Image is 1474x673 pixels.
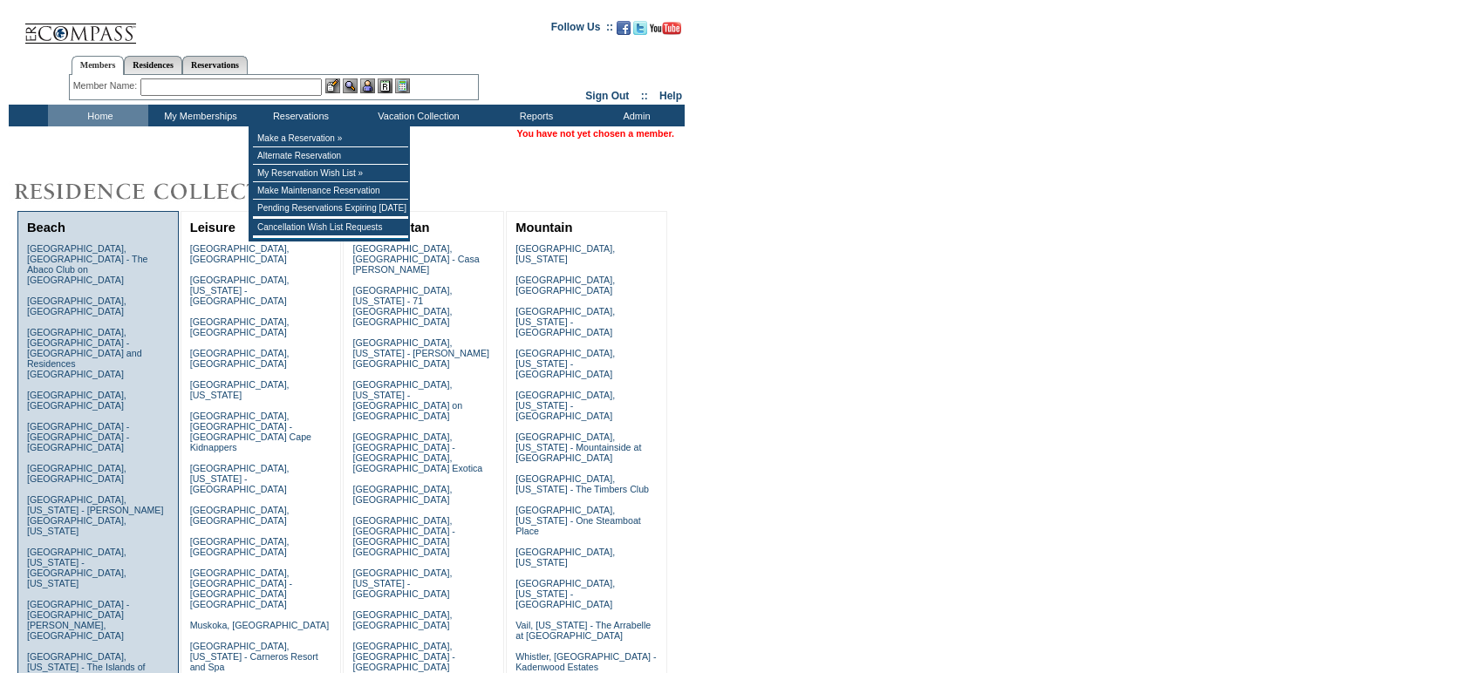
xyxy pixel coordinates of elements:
a: [GEOGRAPHIC_DATA], [GEOGRAPHIC_DATA] [190,243,290,264]
td: Admin [584,105,685,126]
td: Reservations [249,105,349,126]
a: [GEOGRAPHIC_DATA], [GEOGRAPHIC_DATA] [27,390,126,411]
div: Member Name: [73,78,140,93]
a: Reservations [182,56,248,74]
td: Make a Reservation » [253,130,408,147]
td: Vacation Collection [349,105,484,126]
a: [GEOGRAPHIC_DATA], [US_STATE] - [GEOGRAPHIC_DATA] [515,348,615,379]
td: Follow Us :: [551,19,613,40]
td: Make Maintenance Reservation [253,182,408,200]
img: b_calculator.gif [395,78,410,93]
a: [GEOGRAPHIC_DATA], [GEOGRAPHIC_DATA] - [GEOGRAPHIC_DATA] [GEOGRAPHIC_DATA] [190,568,292,609]
img: i.gif [9,26,23,27]
a: [GEOGRAPHIC_DATA], [US_STATE] - [GEOGRAPHIC_DATA] [515,578,615,609]
a: [GEOGRAPHIC_DATA] - [GEOGRAPHIC_DATA][PERSON_NAME], [GEOGRAPHIC_DATA] [27,599,129,641]
a: Members [72,56,125,75]
a: Mountain [515,221,572,235]
a: Become our fan on Facebook [617,26,631,37]
a: [GEOGRAPHIC_DATA] - [GEOGRAPHIC_DATA] - [GEOGRAPHIC_DATA] [27,421,129,452]
img: Become our fan on Facebook [617,21,631,35]
img: Impersonate [360,78,375,93]
a: Leisure [190,221,235,235]
td: Cancellation Wish List Requests [253,219,408,236]
img: Follow us on Twitter [633,21,647,35]
a: [GEOGRAPHIC_DATA], [GEOGRAPHIC_DATA] [352,609,452,630]
a: Muskoka, [GEOGRAPHIC_DATA] [190,620,329,630]
a: [GEOGRAPHIC_DATA], [GEOGRAPHIC_DATA] [190,505,290,526]
a: [GEOGRAPHIC_DATA], [US_STATE] - [GEOGRAPHIC_DATA], [US_STATE] [27,547,126,588]
td: My Reservation Wish List » [253,165,408,182]
a: [GEOGRAPHIC_DATA], [US_STATE] - [GEOGRAPHIC_DATA] [190,275,290,306]
img: Reservations [378,78,392,93]
a: Subscribe to our YouTube Channel [650,26,681,37]
a: [GEOGRAPHIC_DATA], [GEOGRAPHIC_DATA] - [GEOGRAPHIC_DATA] [GEOGRAPHIC_DATA] [352,515,454,557]
img: Subscribe to our YouTube Channel [650,22,681,35]
a: [GEOGRAPHIC_DATA], [US_STATE] [515,243,615,264]
span: You have not yet chosen a member. [517,128,674,139]
td: Reports [484,105,584,126]
img: Compass Home [24,9,137,44]
td: My Memberships [148,105,249,126]
a: [GEOGRAPHIC_DATA], [US_STATE] - 71 [GEOGRAPHIC_DATA], [GEOGRAPHIC_DATA] [352,285,452,327]
a: Beach [27,221,65,235]
a: [GEOGRAPHIC_DATA], [GEOGRAPHIC_DATA] - [GEOGRAPHIC_DATA], [GEOGRAPHIC_DATA] Exotica [352,432,482,473]
span: :: [641,90,648,102]
a: Sign Out [585,90,629,102]
a: [GEOGRAPHIC_DATA], [US_STATE] - [GEOGRAPHIC_DATA] [352,568,452,599]
a: [GEOGRAPHIC_DATA], [GEOGRAPHIC_DATA] - Casa [PERSON_NAME] [352,243,479,275]
a: [GEOGRAPHIC_DATA], [US_STATE] - [PERSON_NAME][GEOGRAPHIC_DATA], [US_STATE] [27,494,164,536]
a: Help [659,90,682,102]
a: [GEOGRAPHIC_DATA], [GEOGRAPHIC_DATA] [27,296,126,316]
a: [GEOGRAPHIC_DATA], [US_STATE] - [GEOGRAPHIC_DATA] [515,390,615,421]
a: [GEOGRAPHIC_DATA], [US_STATE] - One Steamboat Place [515,505,641,536]
td: Pending Reservations Expiring [DATE] [253,200,408,217]
a: Residences [124,56,182,74]
a: [GEOGRAPHIC_DATA], [US_STATE] - Carneros Resort and Spa [190,641,318,672]
a: [GEOGRAPHIC_DATA], [GEOGRAPHIC_DATA] [190,348,290,369]
a: Follow us on Twitter [633,26,647,37]
a: [GEOGRAPHIC_DATA], [US_STATE] - The Timbers Club [515,473,649,494]
a: [GEOGRAPHIC_DATA], [US_STATE] - [PERSON_NAME][GEOGRAPHIC_DATA] [352,337,489,369]
a: [GEOGRAPHIC_DATA], [US_STATE] - [GEOGRAPHIC_DATA] on [GEOGRAPHIC_DATA] [352,379,462,421]
a: [GEOGRAPHIC_DATA], [GEOGRAPHIC_DATA] [352,484,452,505]
a: [GEOGRAPHIC_DATA], [GEOGRAPHIC_DATA] [515,275,615,296]
a: [GEOGRAPHIC_DATA], [GEOGRAPHIC_DATA] [190,316,290,337]
a: [GEOGRAPHIC_DATA], [GEOGRAPHIC_DATA] [190,536,290,557]
td: Alternate Reservation [253,147,408,165]
a: [GEOGRAPHIC_DATA], [US_STATE] [515,547,615,568]
a: [GEOGRAPHIC_DATA], [GEOGRAPHIC_DATA] - [GEOGRAPHIC_DATA] and Residences [GEOGRAPHIC_DATA] [27,327,142,379]
a: [GEOGRAPHIC_DATA], [US_STATE] - [GEOGRAPHIC_DATA] [190,463,290,494]
a: [GEOGRAPHIC_DATA], [US_STATE] - [GEOGRAPHIC_DATA] [515,306,615,337]
img: b_edit.gif [325,78,340,93]
a: Whistler, [GEOGRAPHIC_DATA] - Kadenwood Estates [515,651,656,672]
a: [GEOGRAPHIC_DATA], [GEOGRAPHIC_DATA] - The Abaco Club on [GEOGRAPHIC_DATA] [27,243,148,285]
a: [GEOGRAPHIC_DATA], [US_STATE] - Mountainside at [GEOGRAPHIC_DATA] [515,432,641,463]
a: [GEOGRAPHIC_DATA], [US_STATE] [190,379,290,400]
a: [GEOGRAPHIC_DATA], [GEOGRAPHIC_DATA] - [GEOGRAPHIC_DATA] Cape Kidnappers [190,411,311,452]
a: Vail, [US_STATE] - The Arrabelle at [GEOGRAPHIC_DATA] [515,620,651,641]
td: Home [48,105,148,126]
a: [GEOGRAPHIC_DATA], [GEOGRAPHIC_DATA] [27,463,126,484]
img: Destinations by Exclusive Resorts [9,174,349,209]
img: View [343,78,358,93]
